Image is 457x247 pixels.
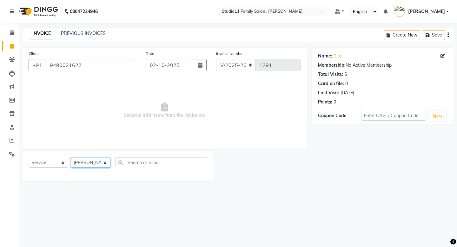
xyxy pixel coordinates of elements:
[115,157,207,167] input: Search or Scan
[29,79,301,142] span: Select & add items from the list below
[318,80,344,87] div: Card on file:
[345,80,348,87] div: 0
[16,3,60,20] img: logo
[408,8,445,15] span: [PERSON_NAME]
[318,90,339,96] div: Last Visit:
[423,30,445,40] button: Save
[318,53,332,59] div: Name:
[334,53,341,59] a: Sita
[384,30,420,40] button: Create New
[318,62,447,69] div: No Active Membership
[318,71,343,78] div: Total Visits:
[318,62,346,69] div: Membership:
[361,111,426,121] input: Enter Offer / Coupon Code
[344,71,347,78] div: 6
[394,6,405,17] img: Satya Kalagara
[29,51,39,57] label: Client
[318,112,361,119] div: Coupon Code
[341,90,354,96] div: [DATE]
[146,51,154,57] label: Date
[29,59,46,71] button: +91
[61,30,106,36] a: PREVIOUS INVOICES
[334,99,336,105] div: 0
[30,28,53,39] a: INVOICE
[70,3,98,20] b: 08047224946
[428,111,447,121] button: Apply
[318,99,332,105] div: Points:
[46,59,136,71] input: Search by Name/Mobile/Email/Code
[216,51,244,57] label: Invoice Number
